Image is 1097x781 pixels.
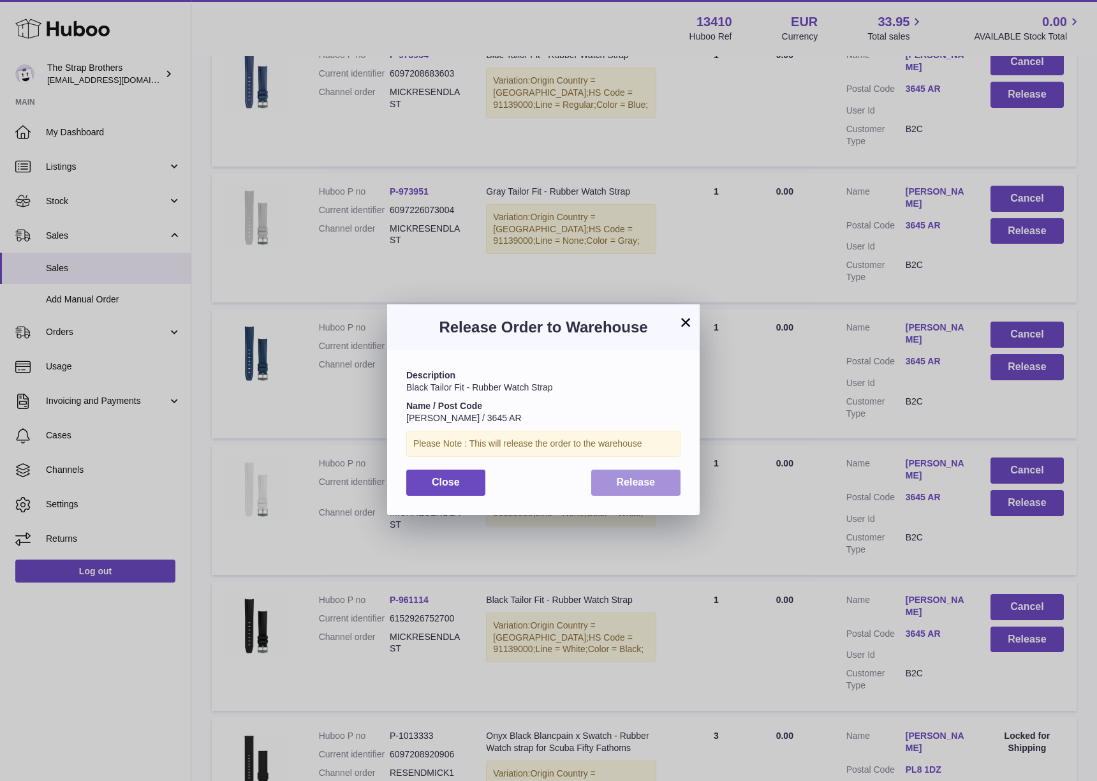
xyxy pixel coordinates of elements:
button: Release [591,470,681,496]
span: Black Tailor Fit - Rubber Watch Strap [406,382,553,392]
span: Release [617,477,656,487]
button: Close [406,470,485,496]
h3: Release Order to Warehouse [406,317,681,338]
span: Close [432,477,460,487]
strong: Name / Post Code [406,401,482,411]
button: × [678,315,693,330]
span: [PERSON_NAME] / 3645 AR [406,413,522,423]
strong: Description [406,370,455,380]
div: Please Note : This will release the order to the warehouse [406,431,681,457]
